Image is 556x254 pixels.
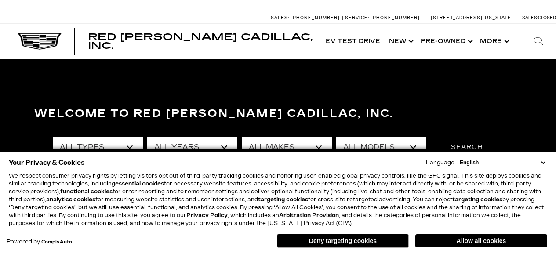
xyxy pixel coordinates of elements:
a: Red [PERSON_NAME] Cadillac, Inc. [88,33,313,50]
strong: targeting cookies [258,196,308,203]
a: Privacy Policy [186,212,228,218]
span: Red [PERSON_NAME] Cadillac, Inc. [88,32,313,51]
strong: Arbitration Provision [279,212,339,218]
span: Sales: [271,15,289,21]
button: Allow all cookies [415,234,547,247]
a: Pre-Owned [416,24,476,59]
div: Language: [426,160,456,165]
div: Powered by [7,239,72,245]
span: [PHONE_NUMBER] [371,15,420,21]
span: [PHONE_NUMBER] [291,15,340,21]
p: We respect consumer privacy rights by letting visitors opt out of third-party tracking cookies an... [9,172,547,227]
select: Filter by year [147,137,237,158]
a: EV Test Drive [321,24,385,59]
a: New [385,24,416,59]
select: Filter by type [53,137,143,158]
button: More [476,24,512,59]
a: Service: [PHONE_NUMBER] [342,15,422,20]
strong: targeting cookies [452,196,502,203]
strong: functional cookies [60,189,113,195]
select: Filter by model [336,137,426,158]
span: Sales: [522,15,538,21]
button: Deny targeting cookies [277,234,409,248]
strong: analytics cookies [46,196,95,203]
a: [STREET_ADDRESS][US_STATE] [431,15,513,21]
strong: essential cookies [115,181,164,187]
h3: Welcome to Red [PERSON_NAME] Cadillac, Inc. [34,105,522,123]
span: Service: [345,15,369,21]
button: Search [431,137,503,158]
img: Cadillac Dark Logo with Cadillac White Text [18,33,62,50]
a: ComplyAuto [41,239,72,245]
span: Closed [538,15,556,21]
select: Language Select [458,159,547,167]
a: Sales: [PHONE_NUMBER] [271,15,342,20]
select: Filter by make [242,137,332,158]
span: Your Privacy & Cookies [9,156,85,169]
